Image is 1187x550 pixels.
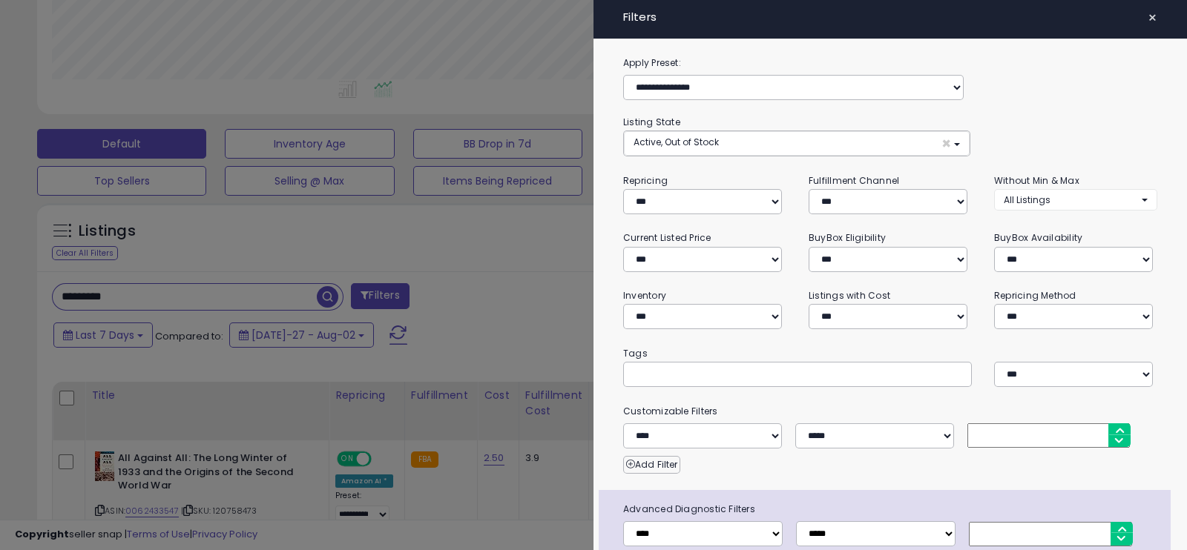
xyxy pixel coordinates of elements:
small: Repricing [623,174,668,187]
small: BuyBox Availability [994,231,1082,244]
button: Active, Out of Stock × [624,131,970,156]
small: Repricing Method [994,289,1076,302]
small: Customizable Filters [612,403,1168,420]
span: All Listings [1004,193,1050,206]
span: × [941,136,951,151]
span: Advanced Diagnostic Filters [612,501,1171,517]
small: Fulfillment Channel [809,174,899,187]
small: Current Listed Price [623,231,711,244]
small: Listing State [623,116,680,128]
small: BuyBox Eligibility [809,231,886,244]
small: Inventory [623,289,666,302]
small: Without Min & Max [994,174,1079,187]
button: × [1142,7,1163,28]
small: Listings with Cost [809,289,890,302]
h4: Filters [623,11,1157,24]
button: Add Filter [623,456,680,474]
small: Tags [612,345,1168,362]
span: Active, Out of Stock [634,136,719,148]
label: Apply Preset: [612,55,1168,71]
span: × [1148,7,1157,28]
button: All Listings [994,189,1157,211]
